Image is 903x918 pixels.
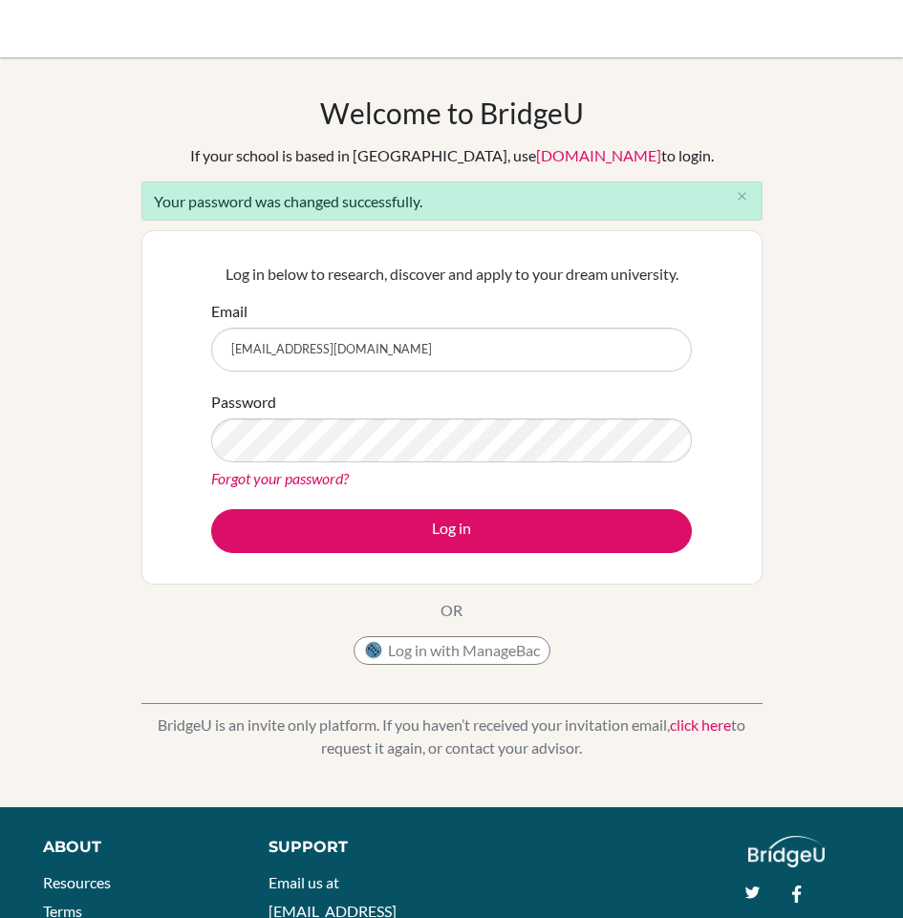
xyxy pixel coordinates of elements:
p: OR [441,599,462,622]
a: [DOMAIN_NAME] [536,146,661,164]
div: About [43,836,226,859]
a: Resources [43,873,111,891]
button: Close [723,182,762,211]
label: Email [211,300,247,323]
a: Forgot your password? [211,469,349,487]
img: logo_white@2x-f4f0deed5e89b7ecb1c2cc34c3e3d731f90f0f143d5ea2071677605dd97b5244.png [748,836,826,867]
p: Log in below to research, discover and apply to your dream university. [211,263,692,286]
div: Support [269,836,434,859]
button: Log in with ManageBac [354,636,550,665]
button: Log in [211,509,692,553]
a: click here [670,715,731,734]
p: BridgeU is an invite only platform. If you haven’t received your invitation email, to request it ... [141,714,763,759]
div: Your password was changed successfully. [141,181,763,221]
h1: Welcome to BridgeU [320,96,584,130]
i: close [735,189,749,203]
label: Password [211,391,276,414]
div: If your school is based in [GEOGRAPHIC_DATA], use to login. [190,144,714,167]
